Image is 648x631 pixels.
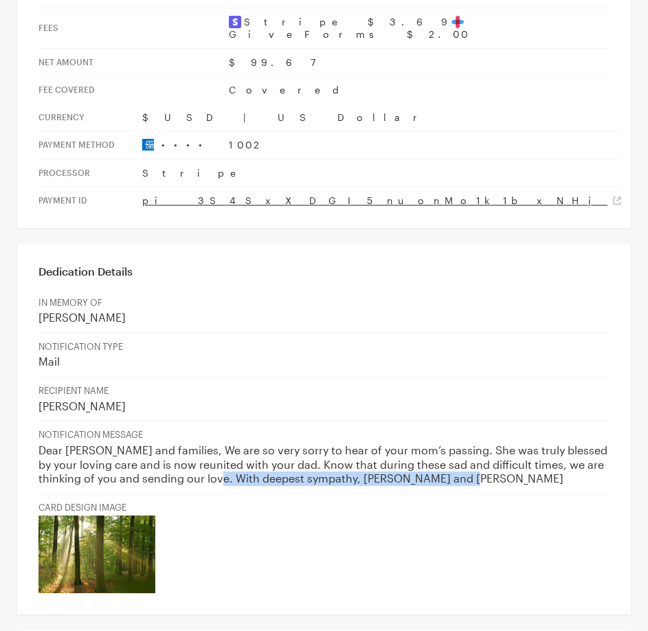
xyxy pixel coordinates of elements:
[155,461,493,628] td: Your generous, tax-deductible gift to [MEDICAL_DATA] Research will go to work to help fund promis...
[38,265,610,278] h3: Dedication Details
[38,76,229,104] th: Fee Covered
[38,8,229,49] th: Fees
[118,110,530,155] td: Thank You!
[38,297,610,309] p: IN MEMORY OF
[38,104,142,131] th: Currency
[142,195,621,206] a: pi_3S4SxXDGI5nuonMo1k1bxNHj
[229,16,241,28] img: stripe2-5d9aec7fb46365e6c7974577a8dae7ee9b23322d394d28ba5d52000e5e5e0903.svg
[38,516,155,593] img: 4.jpg
[142,131,621,159] td: •••• 1002
[38,187,142,214] th: Payment Id
[229,76,610,104] td: Covered
[38,502,610,513] p: CARD DESIGN IMAGE
[451,16,464,28] img: favicon-aeed1a25926f1876c519c09abb28a859d2c37b09480cd79f99d23ee3a2171d47.svg
[204,23,445,62] img: BrightFocus Foundation | Alzheimer's Disease Research
[38,159,142,187] th: Processor
[38,48,229,76] th: Net Amount
[229,8,610,49] td: Stripe $3.69 GiveForms $2.00
[38,311,610,325] p: [PERSON_NAME]
[142,104,621,131] td: $USD | US Dollar
[38,399,610,414] p: [PERSON_NAME]
[229,48,610,76] td: $99.67
[142,159,621,187] td: Stripe
[38,131,142,159] th: Payment Method
[38,443,610,486] p: Dear [PERSON_NAME] and families, We are so very sorry to hear of your mom’s passing. She was trul...
[38,429,610,441] p: NOTIFICATION MESSAGE
[38,341,610,353] p: NOTIFICATION TYPE
[38,355,610,369] p: Mail
[38,385,610,397] p: RECIPIENT NAME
